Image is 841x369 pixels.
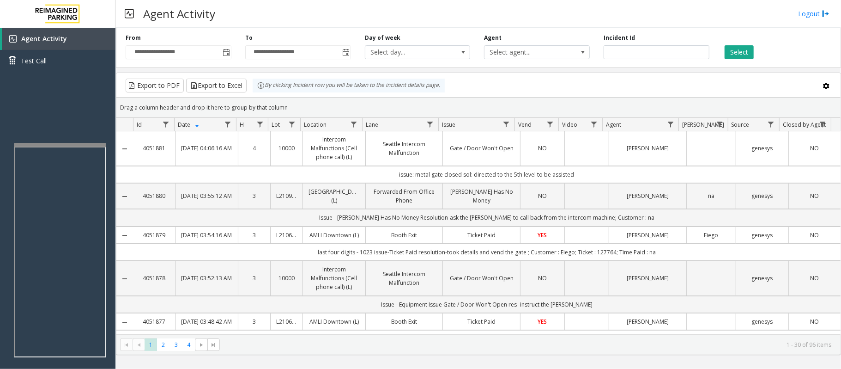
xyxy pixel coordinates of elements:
a: [DATE] 03:55:12 AM [181,191,232,200]
td: Issue - Ticket Paid Amount paid - 38$ CC last four digits - 1023 Res - tried to verify the detail... [133,330,841,347]
a: Gate / Door Won't Open [448,274,514,283]
a: NO [526,191,559,200]
span: Id [137,121,142,129]
span: Lane [366,121,378,129]
a: Parker Filter Menu [713,118,726,130]
td: Issue - Equipment Issue Gate / Door Won't Open res- instruct the [PERSON_NAME] [133,296,841,313]
a: NO [794,231,835,240]
label: From [126,34,141,42]
span: NO [810,192,819,200]
label: Agent [484,34,502,42]
a: Seattle Intercom Malfunction [371,140,437,157]
a: Issue Filter Menu [500,118,513,130]
a: genesys [742,231,782,240]
a: NO [794,191,835,200]
kendo-pager-info: 1 - 30 of 96 items [225,341,831,349]
a: genesys [742,274,782,283]
a: Id Filter Menu [160,118,172,130]
span: Go to the last page [210,341,218,349]
span: H [240,121,244,129]
a: AMLI Downtown (L) [309,231,360,240]
a: Collapse Details [116,193,133,200]
span: Agent Activity [21,34,67,43]
img: 'icon' [9,35,17,43]
span: NO [538,192,547,200]
a: Booth Exit [371,231,437,240]
a: [DATE] 03:52:13 AM [181,274,232,283]
a: [DATE] 04:06:16 AM [181,144,232,153]
button: Export to PDF [126,79,184,92]
a: genesys [742,191,782,200]
a: Agent Filter Menu [664,118,677,130]
div: By clicking Incident row you will be taken to the incident details page. [253,79,445,92]
span: NO [810,144,819,152]
a: Location Filter Menu [348,118,360,130]
a: genesys [742,144,782,153]
a: [PERSON_NAME] [615,144,681,153]
a: Collapse Details [116,275,133,283]
a: L21063900 [276,317,297,326]
span: Issue [442,121,455,129]
span: NO [538,144,547,152]
a: 3 [244,191,265,200]
a: NO [526,144,559,153]
a: 4 [244,144,265,153]
a: [PERSON_NAME] Has No Money [448,187,514,205]
span: Location [304,121,327,129]
span: NO [810,231,819,239]
a: Ticket Paid [448,231,514,240]
a: Intercom Malfunctions (Cell phone call) (L) [309,135,360,162]
a: AMLI Downtown (L) [309,317,360,326]
span: Toggle popup [221,46,231,59]
a: H Filter Menu [254,118,266,130]
a: [DATE] 03:54:16 AM [181,231,232,240]
a: 3 [244,231,265,240]
span: YES [538,318,547,326]
a: 10000 [276,144,297,153]
a: Collapse Details [116,319,133,326]
a: Seattle Intercom Malfunction [371,270,437,287]
a: Gate / Door Won't Open [448,144,514,153]
label: Incident Id [604,34,635,42]
a: Collapse Details [116,145,133,153]
span: Go to the last page [207,338,220,351]
img: pageIcon [125,2,134,25]
a: YES [526,231,559,240]
a: NO [794,317,835,326]
span: Test Call [21,56,47,66]
span: Toggle popup [340,46,351,59]
span: Page 2 [157,338,169,351]
a: 4051881 [139,144,169,153]
a: Booth Exit [371,317,437,326]
span: Video [562,121,577,129]
a: [DATE] 03:48:42 AM [181,317,232,326]
a: Collapse Details [116,232,133,239]
a: L21063900 [276,231,297,240]
a: 3 [244,317,265,326]
span: [PERSON_NAME] [683,121,725,129]
a: Agent Activity [2,28,115,50]
a: YES [526,317,559,326]
span: Source [732,121,750,129]
span: Closed by Agent [783,121,826,129]
span: YES [538,231,547,239]
span: Go to the next page [195,338,207,351]
a: Lane Filter Menu [424,118,436,130]
a: Ticket Paid [448,317,514,326]
span: Select day... [365,46,449,59]
a: NO [526,274,559,283]
span: NO [810,318,819,326]
span: Lot [272,121,280,129]
a: Closed by Agent Filter Menu [817,118,829,130]
div: Data table [116,118,841,334]
a: [PERSON_NAME] [615,317,681,326]
div: Drag a column header and drop it here to group by that column [116,99,841,116]
a: [PERSON_NAME] [615,231,681,240]
a: NO [794,274,835,283]
span: NO [538,274,547,282]
span: Page 4 [182,338,195,351]
a: Video Filter Menu [588,118,600,130]
a: L21092801 [276,191,297,200]
a: [PERSON_NAME] [615,274,681,283]
h3: Agent Activity [139,2,220,25]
